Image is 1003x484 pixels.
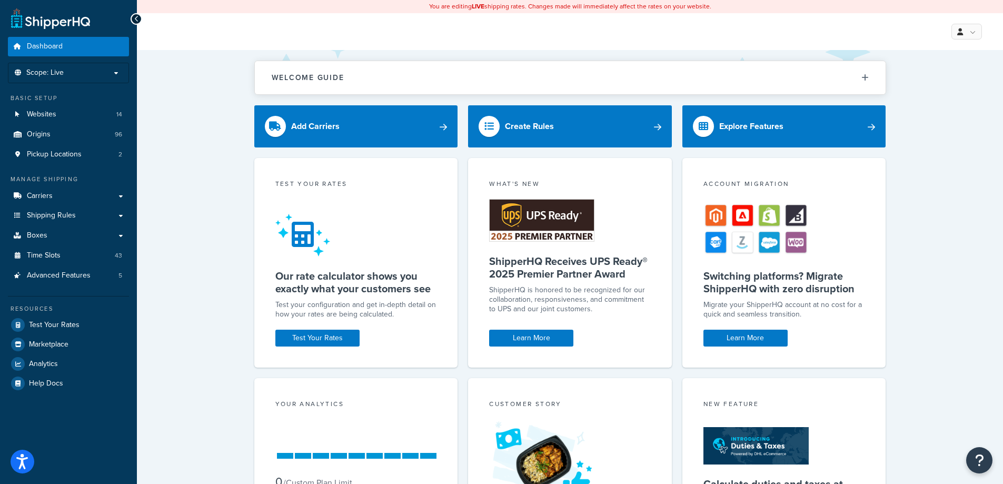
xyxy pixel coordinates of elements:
h5: Our rate calculator shows you exactly what your customers see [275,270,437,295]
div: Test your configuration and get in-depth detail on how your rates are being calculated. [275,300,437,319]
span: 14 [116,110,122,119]
span: 5 [118,271,122,280]
span: Test Your Rates [29,321,80,330]
span: 2 [118,150,122,159]
a: Create Rules [468,105,672,147]
span: Scope: Live [26,68,64,77]
a: Websites14 [8,105,129,124]
div: Your Analytics [275,399,437,411]
li: Origins [8,125,129,144]
span: Carriers [27,192,53,201]
h2: Welcome Guide [272,74,344,82]
span: Time Slots [27,251,61,260]
a: Learn More [489,330,573,347]
li: Advanced Features [8,266,129,285]
a: Origins96 [8,125,129,144]
span: 43 [115,251,122,260]
span: Marketplace [29,340,68,349]
a: Learn More [703,330,788,347]
a: Analytics [8,354,129,373]
button: Open Resource Center [966,447,992,473]
a: Test Your Rates [275,330,360,347]
h5: ShipperHQ Receives UPS Ready® 2025 Premier Partner Award [489,255,651,280]
div: Resources [8,304,129,313]
h5: Switching platforms? Migrate ShipperHQ with zero disruption [703,270,865,295]
div: Migrate your ShipperHQ account at no cost for a quick and seamless transition. [703,300,865,319]
li: Time Slots [8,246,129,265]
a: Test Your Rates [8,315,129,334]
li: Websites [8,105,129,124]
div: Add Carriers [291,119,340,134]
span: Advanced Features [27,271,91,280]
a: Carriers [8,186,129,206]
a: Help Docs [8,374,129,393]
div: Explore Features [719,119,783,134]
span: 96 [115,130,122,139]
a: Time Slots43 [8,246,129,265]
span: Websites [27,110,56,119]
span: Analytics [29,360,58,369]
li: Pickup Locations [8,145,129,164]
div: Test your rates [275,179,437,191]
div: Account Migration [703,179,865,191]
a: Shipping Rules [8,206,129,225]
a: Marketplace [8,335,129,354]
div: Basic Setup [8,94,129,103]
div: New Feature [703,399,865,411]
a: Pickup Locations2 [8,145,129,164]
div: Manage Shipping [8,175,129,184]
b: LIVE [472,2,484,11]
button: Welcome Guide [255,61,886,94]
span: Shipping Rules [27,211,76,220]
a: Advanced Features5 [8,266,129,285]
div: Customer Story [489,399,651,411]
span: Pickup Locations [27,150,82,159]
span: Help Docs [29,379,63,388]
a: Boxes [8,226,129,245]
a: Dashboard [8,37,129,56]
div: What's New [489,179,651,191]
span: Origins [27,130,51,139]
a: Explore Features [682,105,886,147]
p: ShipperHQ is honored to be recognized for our collaboration, responsiveness, and commitment to UP... [489,285,651,314]
div: Create Rules [505,119,554,134]
span: Boxes [27,231,47,240]
span: Dashboard [27,42,63,51]
a: Add Carriers [254,105,458,147]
